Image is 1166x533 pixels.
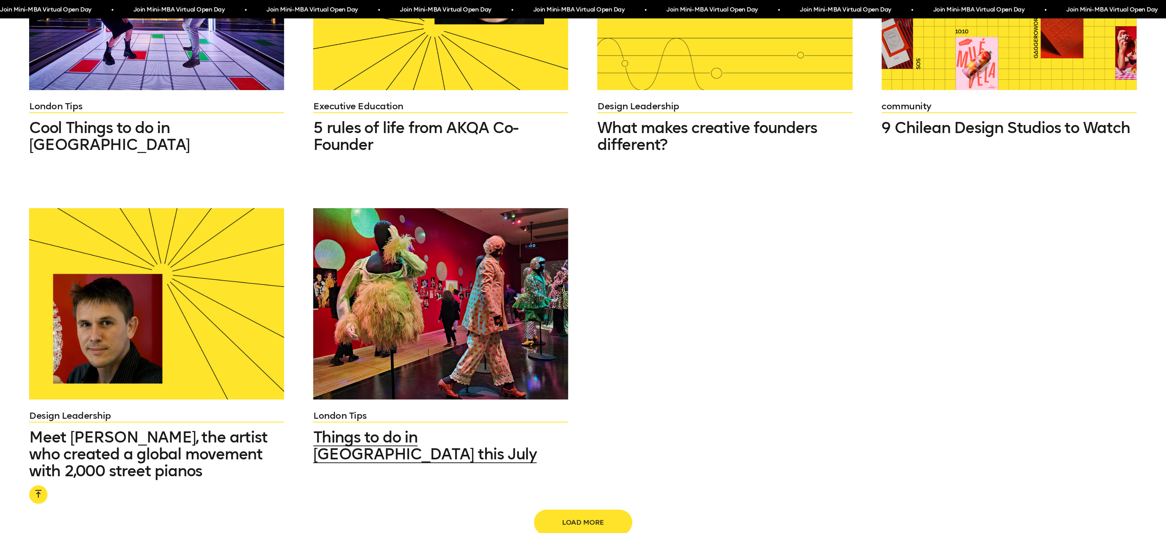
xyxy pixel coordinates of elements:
[882,99,1137,113] a: community
[597,118,817,154] span: What makes creative founders different?
[378,3,380,17] span: •
[244,3,246,17] span: •
[29,118,190,154] span: Cool Things to do in [GEOGRAPHIC_DATA]
[29,409,284,423] a: Design Leadership
[597,119,852,153] a: What makes creative founders different?
[511,3,513,17] span: •
[111,3,113,17] span: •
[313,119,568,153] a: 5 rules of life from AKQA Co-Founder
[313,428,537,463] span: Things to do in [GEOGRAPHIC_DATA] this July
[29,99,284,113] a: London Tips
[313,429,568,462] a: Things to do in [GEOGRAPHIC_DATA] this July
[1044,3,1046,17] span: •
[882,118,1130,137] span: 9 Chilean Design Studios to Watch
[313,409,568,423] a: London Tips
[29,428,267,480] span: Meet [PERSON_NAME], the artist who created a global movement with 2,000 street pianos
[882,119,1137,136] a: 9 Chilean Design Studios to Watch
[778,3,780,17] span: •
[313,118,519,154] span: 5 rules of life from AKQA Co-Founder
[29,429,284,479] a: Meet [PERSON_NAME], the artist who created a global movement with 2,000 street pianos
[644,3,646,17] span: •
[546,515,620,530] span: Load more
[313,99,568,113] a: Executive Education
[597,99,852,113] a: Design Leadership
[911,3,913,17] span: •
[29,119,284,153] a: Cool Things to do in [GEOGRAPHIC_DATA]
